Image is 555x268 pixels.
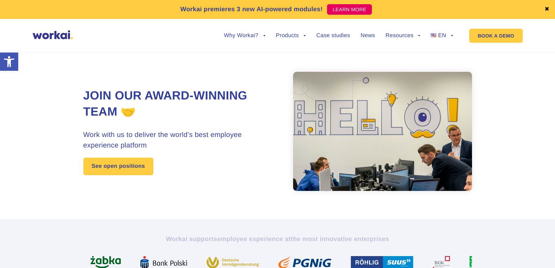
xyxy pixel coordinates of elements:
a: Case studies [316,33,350,39]
a: ✖ [544,7,549,12]
h1: Join our award-winning team 🤝 [83,88,278,120]
a: News [361,33,375,39]
span: EN [438,33,446,39]
a: See open positions [83,158,153,175]
a: Why Workai? [224,33,265,39]
a: Products [276,33,306,39]
a: BOOK A DEMO [469,29,522,43]
p: Workai premieres 3 new AI-powered modules! [180,5,323,14]
h3: Work with us to deliver the world’s best employee experience platform [83,130,278,151]
i: employee experience at [217,235,291,242]
a: LEARN MORE [327,4,372,15]
h2: Workai supports the most innovative enterprises [83,235,472,243]
a: Resources [386,33,420,39]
